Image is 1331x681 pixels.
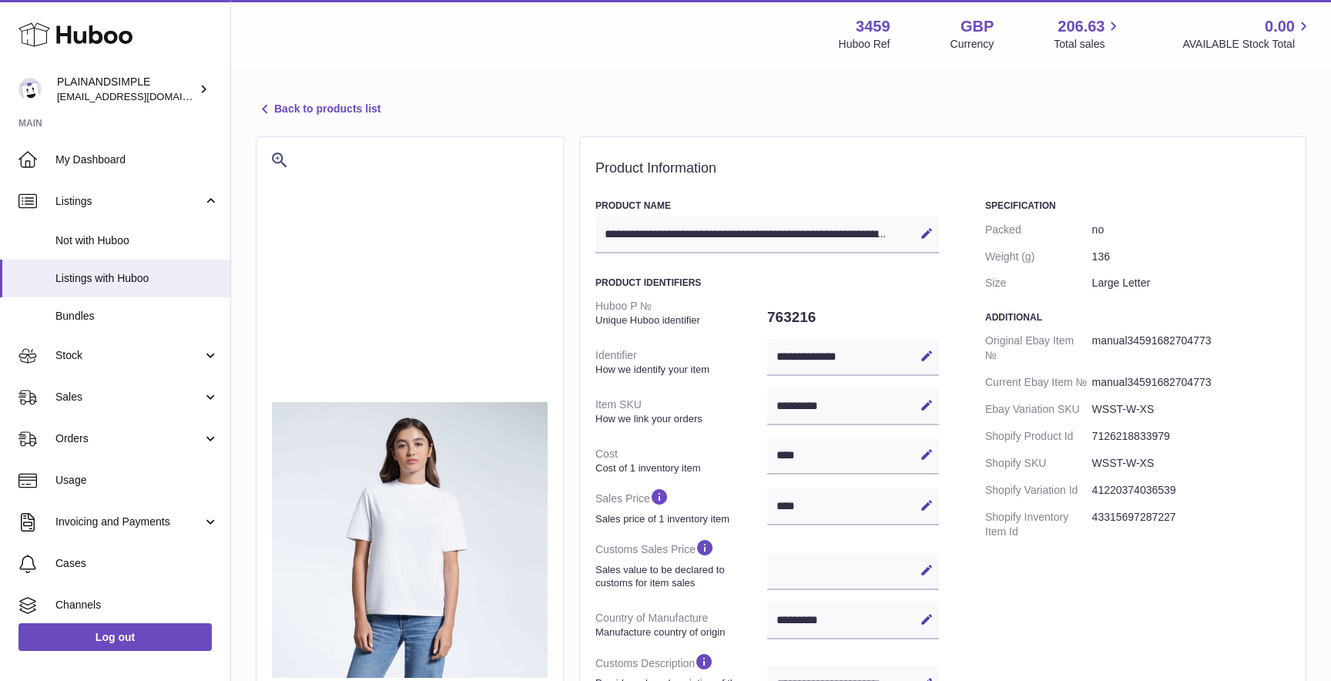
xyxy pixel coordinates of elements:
dt: Identifier [595,342,767,382]
h3: Additional [985,311,1290,324]
dt: Customs Sales Price [595,532,767,595]
span: Cases [55,556,219,571]
span: Channels [55,598,219,612]
dd: 136 [1092,243,1290,270]
dt: Size [985,270,1092,297]
span: My Dashboard [55,153,219,167]
strong: How we link your orders [595,412,763,426]
dd: manual34591682704773 [1092,369,1290,396]
img: 34591682706810.jpeg [272,402,548,678]
span: Stock [55,348,203,363]
span: Invoicing and Payments [55,515,203,529]
span: Usage [55,473,219,488]
dd: 763216 [767,301,939,334]
dd: Large Letter [1092,270,1290,297]
dt: Shopify Product Id [985,423,1092,450]
span: Not with Huboo [55,233,219,248]
strong: Cost of 1 inventory item [595,461,763,475]
span: Sales [55,390,203,404]
strong: Sales value to be declared to customs for item sales [595,563,763,590]
span: Listings with Huboo [55,271,219,286]
dd: WSST-W-XS [1092,450,1290,477]
dt: Shopify Variation Id [985,477,1092,504]
dt: Huboo P № [595,293,767,333]
h2: Product Information [595,160,1290,177]
dt: Ebay Variation SKU [985,396,1092,423]
strong: Manufacture country of origin [595,626,763,639]
a: 0.00 AVAILABLE Stock Total [1182,16,1313,52]
dt: Packed [985,216,1092,243]
dd: 43315697287227 [1092,504,1290,545]
span: AVAILABLE Stock Total [1182,37,1313,52]
div: Huboo Ref [839,37,890,52]
div: PLAINANDSIMPLE [57,75,196,104]
a: Back to products list [256,100,381,119]
strong: Unique Huboo identifier [595,314,763,327]
dt: Item SKU [595,391,767,431]
span: Orders [55,431,203,446]
div: Currency [950,37,994,52]
strong: GBP [961,16,994,37]
dt: Original Ebay Item № [985,327,1092,369]
dt: Country of Manufacture [595,605,767,645]
dt: Cost [595,441,767,481]
strong: How we identify your item [595,363,763,377]
dt: Shopify Inventory Item Id [985,504,1092,545]
dt: Current Ebay Item № [985,369,1092,396]
span: 0.00 [1265,16,1295,37]
strong: Sales price of 1 inventory item [595,512,763,526]
span: Total sales [1054,37,1122,52]
dd: 41220374036539 [1092,477,1290,504]
dd: 7126218833979 [1092,423,1290,450]
strong: 3459 [856,16,890,37]
dd: manual34591682704773 [1092,327,1290,369]
span: [EMAIL_ADDRESS][DOMAIN_NAME] [57,90,226,102]
a: 206.63 Total sales [1054,16,1122,52]
span: Listings [55,194,203,209]
dt: Sales Price [595,481,767,532]
dd: no [1092,216,1290,243]
h3: Specification [985,200,1290,212]
a: Log out [18,623,212,651]
span: Bundles [55,309,219,324]
h3: Product Name [595,200,939,212]
dt: Weight (g) [985,243,1092,270]
dd: WSST-W-XS [1092,396,1290,423]
span: 206.63 [1058,16,1105,37]
h3: Product Identifiers [595,277,939,289]
dt: Shopify SKU [985,450,1092,477]
img: duco@plainandsimple.com [18,78,42,101]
